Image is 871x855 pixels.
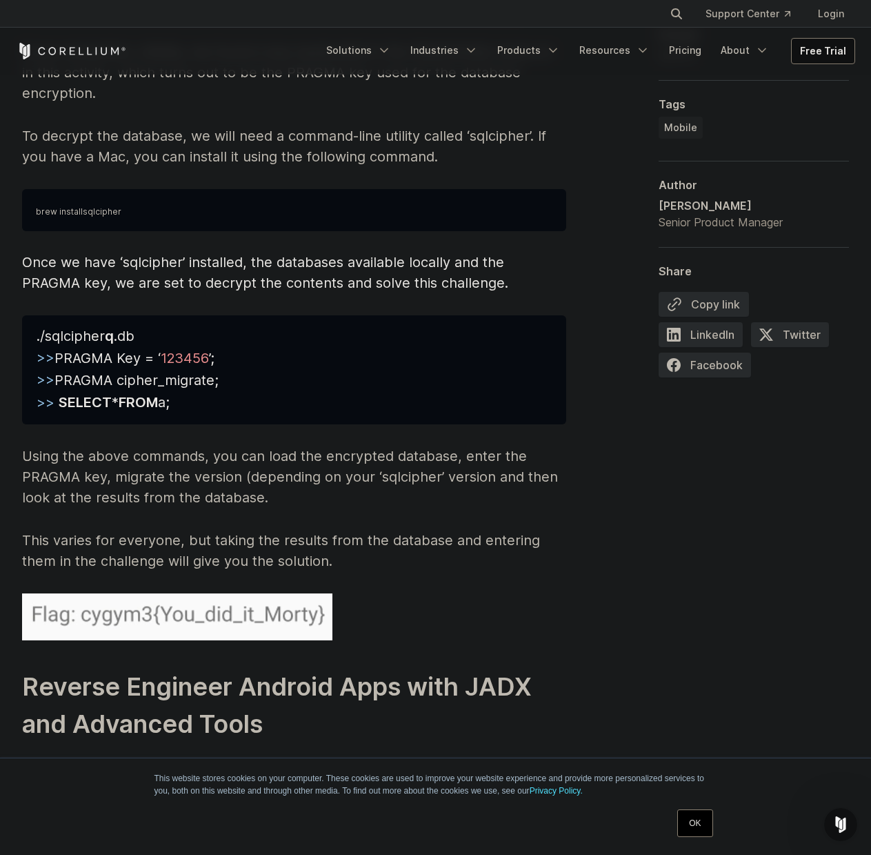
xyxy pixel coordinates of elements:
[659,97,849,111] div: Tags
[22,446,566,508] p: Using the above commands, you can load the encrypted database, enter the PRAGMA key, migrate the ...
[22,254,508,291] span: Once we have ‘sqlcipher’ installed, the databases available locally and the PRAGMA key, we are se...
[751,322,829,347] span: Twitter
[161,350,209,366] span: 123456
[659,178,849,192] div: Author
[59,394,112,411] strong: SELECT
[17,43,126,59] a: Corellium Home
[677,809,712,837] a: OK
[653,1,855,26] div: Navigation Menu
[318,38,399,63] a: Solutions
[659,214,783,230] div: Senior Product Manager
[571,38,658,63] a: Resources
[659,353,759,383] a: Facebook
[751,322,837,353] a: Twitter
[659,117,703,139] a: Mobile
[105,328,114,344] strong: q
[792,39,854,63] a: Free Trial
[824,808,857,841] iframe: Intercom live chat
[318,38,855,64] div: Navigation Menu
[119,394,158,411] strong: FROM
[661,38,710,63] a: Pricing
[22,126,566,167] p: To decrypt the database, we will need a command-line utility called ‘sqlcipher’. If you have a Ma...
[530,786,583,796] a: Privacy Policy.
[659,197,783,214] div: [PERSON_NAME]
[22,530,566,571] p: This varies for everyone, but taking the results from the database and entering them in the chall...
[807,1,855,26] a: Login
[37,350,54,366] span: >>
[659,322,751,353] a: LinkedIn
[664,1,689,26] button: Search
[22,671,532,739] strong: Reverse Engineer Android Apps with JADX and Advanced Tools
[37,394,54,411] span: >>
[37,372,54,389] span: >>
[154,772,717,797] p: This website stores cookies on your computer. These cookies are used to improve your website expe...
[402,38,486,63] a: Industries
[489,38,568,63] a: Products
[659,292,749,317] button: Copy link
[659,322,743,347] span: LinkedIn
[83,206,121,217] span: sqlcipher
[37,328,219,411] span: ./sqlcipher .db PRAGMA Key = ‘ ’; PRAGMA cipher_migrate; * a;
[712,38,777,63] a: About
[659,353,751,377] span: Facebook
[659,264,849,278] div: Share
[694,1,801,26] a: Support Center
[22,754,566,816] p: That shows some of the power behind tools like JADX for Android and the ability to take an APK fi...
[22,593,332,640] img: Flag: cygym4[You_did_it_morty]
[664,121,697,135] span: Mobile
[36,206,83,217] span: brew install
